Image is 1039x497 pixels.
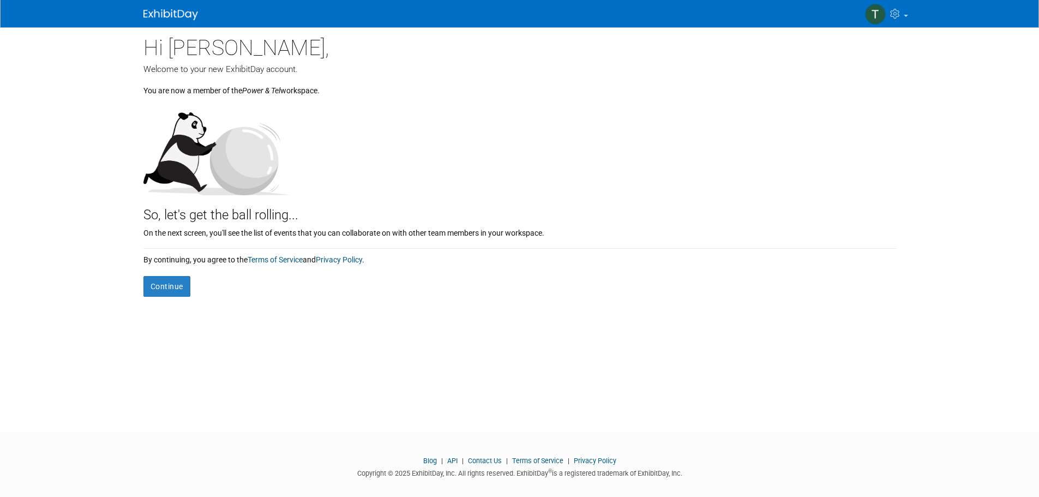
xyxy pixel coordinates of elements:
[439,457,446,465] span: |
[248,255,303,264] a: Terms of Service
[316,255,362,264] a: Privacy Policy
[143,195,896,225] div: So, let's get the ball rolling...
[143,27,896,63] div: Hi [PERSON_NAME],
[242,86,280,95] i: Power & Tel
[468,457,502,465] a: Contact Us
[574,457,616,465] a: Privacy Policy
[548,468,552,474] sup: ®
[143,9,198,20] img: ExhibitDay
[143,101,291,195] img: Let's get the ball rolling
[512,457,563,465] a: Terms of Service
[143,225,896,238] div: On the next screen, you'll see the list of events that you can collaborate on with other team mem...
[565,457,572,465] span: |
[459,457,466,465] span: |
[447,457,458,465] a: API
[143,249,896,265] div: By continuing, you agree to the and .
[143,276,190,297] button: Continue
[423,457,437,465] a: Blog
[503,457,511,465] span: |
[143,63,896,75] div: Welcome to your new ExhibitDay account.
[143,75,896,96] div: You are now a member of the workspace.
[865,4,886,25] img: Travis Stewart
